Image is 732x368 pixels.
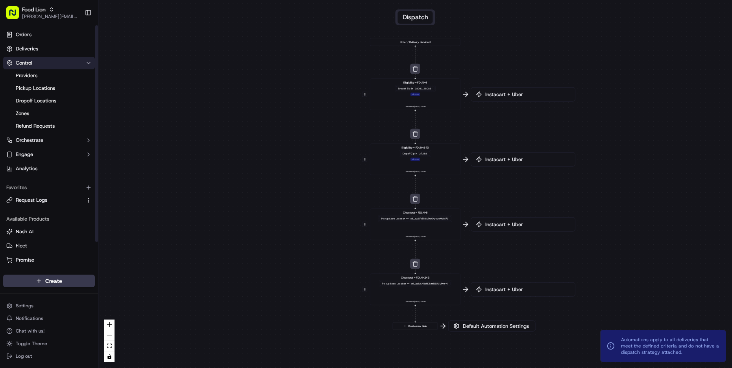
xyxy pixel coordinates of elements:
span: in [416,152,418,155]
span: Instacart + Uber [484,286,570,293]
a: 💻API Documentation [63,111,129,125]
button: Settings [3,300,95,311]
button: Control [3,57,95,69]
div: Available Products [3,213,95,225]
span: Toggle Theme [16,340,47,347]
div: Start new chat [27,75,129,83]
a: Pickup Locations [13,83,85,94]
button: Promise [3,254,95,266]
button: Toggle Theme [3,338,95,349]
div: + 1 more [410,93,420,96]
span: Pickup Store Location [381,217,405,220]
span: Refund Requests [16,123,55,130]
span: Pylon [78,134,95,139]
span: Automations apply to all deliveries that meet the defined criteria and do not have a dispatch str... [621,336,719,355]
span: Request Logs [16,197,47,204]
div: stl_aw6Fx5N8MYsGnyvwsMWc7J [410,217,449,220]
button: toggle interactivity [104,351,115,362]
button: Notifications [3,313,95,324]
span: Last updated: [DATE] 7:01 PM [405,170,426,173]
button: Log out [3,351,95,362]
button: Food Lion [22,6,46,13]
a: Promise [6,256,92,264]
div: Order / Delivery Received [370,38,460,46]
a: Nash AI [6,228,92,235]
p: Welcome 👋 [8,32,143,44]
span: Orchestrate [16,137,43,144]
button: Start new chat [134,78,143,87]
span: Chat with us! [16,328,44,334]
span: Last updated: [DATE] 7:01 PM [405,105,426,108]
a: Zones [13,108,85,119]
button: [PERSON_NAME][EMAIL_ADDRESS][DOMAIN_NAME] [22,13,78,20]
span: Default Automation Settings [461,323,531,330]
span: Instacart + Uber [484,156,570,163]
span: Deliveries [16,45,38,52]
span: API Documentation [74,114,126,122]
input: Got a question? Start typing here... [20,51,142,59]
span: Log out [16,353,32,359]
div: + 1 more [410,158,420,161]
a: Deliveries [3,43,95,55]
span: Providers [16,72,37,79]
button: zoom in [104,320,115,330]
button: Default Automation Settings [448,321,536,332]
span: Eligibility - FDLN-243 [401,145,429,149]
button: Nash AI [3,225,95,238]
span: Notifications [16,315,43,322]
button: Dispatch [398,11,433,24]
span: Analytics [16,165,37,172]
img: Nash [8,8,24,24]
span: Dropoff Locations [16,97,56,104]
span: Promise [16,256,34,264]
span: Zones [16,110,29,117]
span: Control [16,59,32,67]
span: Last updated: [DATE] 7:01 PM [405,235,426,238]
div: 💻 [67,115,73,121]
div: 📗 [8,115,14,121]
div: We're available if you need us! [27,83,100,89]
span: Create [45,277,62,285]
a: Fleet [6,242,92,249]
span: Engage [16,151,33,158]
span: Eligibility - FDLN-6 [403,80,427,84]
button: Engage [3,148,95,161]
button: fit view [104,341,115,351]
span: Dropoff Zip [398,87,410,90]
span: Instacart + Uber [484,221,570,228]
span: Nash AI [16,228,33,235]
span: Settings [16,303,33,309]
img: 1736555255976-a54dd68f-1ca7-489b-9aae-adbdc363a1c4 [8,75,22,89]
button: Fleet [3,240,95,252]
button: Food Lion[PERSON_NAME][EMAIL_ADDRESS][DOMAIN_NAME] [3,3,81,22]
div: Favorites [3,181,95,194]
div: stl_bbkJS4BohKSmtNJWvMwnrN [410,282,449,285]
span: Orders [16,31,31,38]
span: in [411,87,413,90]
span: Checkout - FDLN-243 [401,275,429,279]
span: Checkout - FDLN-6 [403,210,428,214]
a: Request Logs [6,197,82,204]
div: 27288 [418,152,428,155]
span: Knowledge Base [16,114,60,122]
a: 📗Knowledge Base [5,111,63,125]
a: Refund Requests [13,121,85,132]
button: Chat with us! [3,325,95,336]
span: == [407,282,410,285]
button: Create new Rule [393,322,438,330]
button: Create [3,275,95,287]
a: Providers [13,70,85,81]
a: Powered byPylon [55,133,95,139]
span: Pickup Store Location [382,282,406,285]
button: Orchestrate [3,134,95,147]
a: Dropoff Locations [13,95,85,106]
span: Dropoff Zip [403,152,415,155]
button: Request Logs [3,194,95,206]
div: 28081,28083 [414,87,433,90]
span: Pickup Locations [16,85,55,92]
span: Last updated: [DATE] 7:02 PM [405,300,426,303]
a: Orders [3,28,95,41]
a: Analytics [3,162,95,175]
